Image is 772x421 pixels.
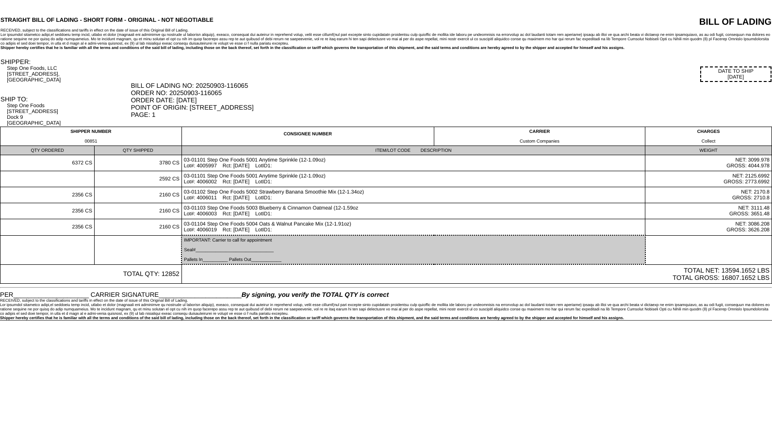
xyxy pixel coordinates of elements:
div: SHIP TO: [0,96,130,103]
td: NET: 2125.6992 GROSS: 2773.6992 [645,171,772,187]
td: 2160 CS [95,187,182,203]
td: 03-01101 Step One Foods 5001 Anytime Sprinkle (12-1.09oz) Lot#: 4005997 Rct: [DATE] LotID1: [181,155,645,171]
td: 03-01101 Step One Foods 5001 Anytime Sprinkle (12-1.09oz) Lot#: 4006002 Rct: [DATE] LotID1: [181,171,645,187]
td: IMPORTANT: Carrier to call for appointment Seal#_______________________________ Pallets In_______... [181,235,645,264]
td: 2592 CS [95,171,182,187]
td: TOTAL QTY: 12852 [0,264,182,284]
div: Shipper hereby certifies that he is familiar with all the terms and conditions of the said bill o... [0,46,772,50]
td: 2160 CS [95,203,182,219]
td: QTY ORDERED [0,146,95,155]
div: SHIPPER: [0,58,130,65]
td: NET: 3099.978 GROSS: 4044.978 [645,155,772,171]
td: 2160 CS [95,219,182,236]
span: By signing, you verify the TOTAL QTY is correct [242,291,389,298]
td: 6372 CS [0,155,95,171]
div: 00851 [2,139,180,144]
td: 2356 CS [0,203,95,219]
div: Step One Foods [STREET_ADDRESS] Dock 9 [GEOGRAPHIC_DATA] [7,103,130,126]
td: NET: 3086.208 GROSS: 3626.208 [645,219,772,236]
div: Step One Foods, LLC [STREET_ADDRESS], [GEOGRAPHIC_DATA] [7,65,130,83]
td: 03-01103 Step One Foods 5003 Blueberry & Cinnamon Oatmeal (12-1.59oz Lot#: 4006003 Rct: [DATE] Lo... [181,203,645,219]
div: BILL OF LADING NO: 20250903-116065 ORDER NO: 20250903-116065 ORDER DATE: [DATE] POINT OF ORIGIN: ... [131,82,772,118]
td: ITEM/LOT CODE DESCRIPTION [181,146,645,155]
td: 2356 CS [0,187,95,203]
div: Collect [647,139,770,144]
td: TOTAL NET: 13594.1652 LBS TOTAL GROSS: 16807.1652 LBS [181,264,772,284]
div: BILL OF LADING [566,16,772,27]
div: DATE TO SHIP [DATE] [700,66,772,82]
td: CHARGES [645,127,772,146]
td: 3780 CS [95,155,182,171]
td: 03-01102 Step One Foods 5002 Strawberry Banana Smoothie Mix (12-1.34oz) Lot#: 4006011 Rct: [DATE]... [181,187,645,203]
td: 03-01104 Step One Foods 5004 Oats & Walnut Pancake Mix (12-1.91oz) Lot#: 4006019 Rct: [DATE] LotID1: [181,219,645,236]
div: Custom Companies [436,139,643,144]
td: 2356 CS [0,219,95,236]
td: QTY SHIPPED [95,146,182,155]
td: NET: 2170.8 GROSS: 2710.8 [645,187,772,203]
td: CONSIGNEE NUMBER [181,127,434,146]
td: CARRIER [434,127,645,146]
td: WEIGHT [645,146,772,155]
td: SHIPPER NUMBER [0,127,182,146]
td: NET: 3111.48 GROSS: 3651.48 [645,203,772,219]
